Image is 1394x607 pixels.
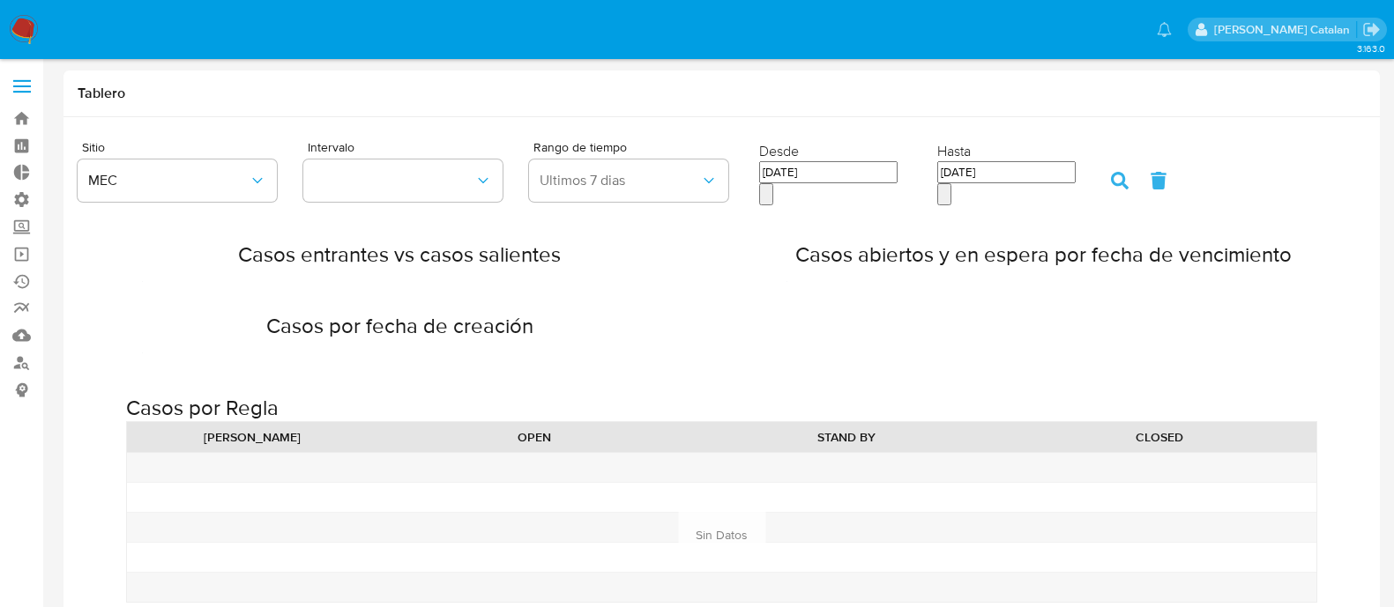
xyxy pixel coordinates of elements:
div: STAND BY [703,428,991,446]
span: Rango de tiempo [533,141,759,153]
h1: Tablero [78,85,1366,102]
span: MEC [88,172,249,189]
button: Ultimos 7 dias [529,159,728,202]
span: Intervalo [308,141,533,153]
div: OPEN [390,428,678,446]
span: Sitio [82,141,308,153]
a: Notificaciones [1157,22,1172,37]
a: Salir [1362,20,1381,39]
label: Desde [759,141,799,160]
h2: Casos por fecha de creación [142,313,657,339]
span: Ultimos 7 dias [540,172,700,189]
div: CLOSED [1016,428,1304,446]
button: MEC [78,159,277,202]
h2: Casos entrantes vs casos salientes [142,241,657,268]
h2: Casos por Regla [126,395,1317,421]
h2: Casos abiertos y en espera por fecha de vencimiento [786,241,1301,268]
label: Hasta [937,141,971,160]
p: rociodaniela.benavidescatalan@mercadolibre.cl [1214,21,1356,38]
div: [PERSON_NAME] [139,428,365,446]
